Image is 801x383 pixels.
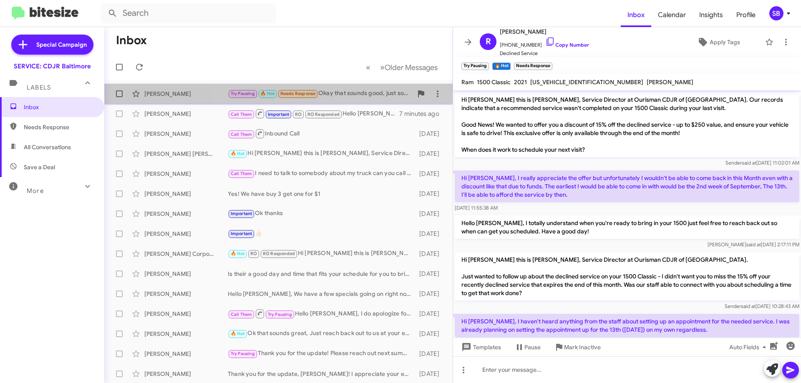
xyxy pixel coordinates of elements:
span: » [380,62,385,73]
span: 🔥 Hot [231,151,245,156]
div: [PERSON_NAME] Corporal [144,250,228,258]
span: Inbox [24,103,95,111]
span: Needs Response [280,91,316,96]
span: Older Messages [385,63,438,72]
div: Thank you for the update, [PERSON_NAME]! I appreciate your expertise in maintaining your vehicle.... [228,370,415,378]
span: said at [741,303,756,309]
span: RO [250,251,257,256]
span: 🔥 Hot [231,331,245,336]
div: [PERSON_NAME] [144,350,228,358]
div: Hi [PERSON_NAME] this is [PERSON_NAME], Service Director at Ourisman CDJR of [GEOGRAPHIC_DATA]. J... [228,249,415,258]
span: Templates [460,340,501,355]
span: R [486,35,491,48]
div: Hello [PERSON_NAME] , I will have a advisor call you asap [228,108,399,119]
a: Profile [730,3,762,27]
div: 7 minutes ago [399,110,446,118]
span: Try Pausing [268,312,292,317]
input: Search [101,3,276,23]
span: RO [295,112,302,117]
span: Call Them [231,132,252,137]
div: [PERSON_NAME] [144,270,228,278]
div: Hello [PERSON_NAME], I do apologize for the inconvenience you can reach me directly at [PHONE_NUM... [228,308,415,319]
div: [PERSON_NAME] [144,130,228,138]
div: [DATE] [415,250,446,258]
div: [DATE] [415,190,446,198]
div: I need to talk to somebody about my truck can you call me back [228,169,415,178]
a: Insights [693,3,730,27]
div: [PERSON_NAME] [144,210,228,218]
span: Labels [27,84,51,91]
span: [PERSON_NAME] [DATE] 2:17:11 PM [708,241,799,248]
small: Try Pausing [461,63,489,70]
span: Apply Tags [710,35,740,50]
button: Previous [361,59,375,76]
div: [DATE] [415,370,446,378]
p: Hi [PERSON_NAME] this is [PERSON_NAME], Service Director at Ourisman CDJR of [GEOGRAPHIC_DATA]. O... [455,92,799,157]
div: [PERSON_NAME] [144,310,228,318]
span: Mark Inactive [564,340,601,355]
button: Next [375,59,443,76]
div: Ok that sounds great, Just reach back out to us at your earliest convivence after you discuss thi... [228,329,415,338]
div: [PERSON_NAME] [144,170,228,178]
a: Copy Number [545,42,589,48]
a: Inbox [621,3,651,27]
span: 1500 Classic [477,78,511,86]
div: SERVICE: CDJR Baltimore [14,62,91,70]
div: Hello [PERSON_NAME], We have a few specials going on right now on the official Mopar website, You... [228,290,415,298]
p: Hi [PERSON_NAME], I really appreciate the offer but unfortunately I wouldn't be able to come back... [455,170,799,202]
span: RO Responded [307,112,340,117]
div: [PERSON_NAME] [PERSON_NAME] [144,150,228,158]
div: Okay that sounds good, just so you know just for [DATE] I won't be available for about 2 hours wh... [228,89,413,98]
div: Ok thanks [228,209,415,218]
h1: Inbox [116,34,147,47]
small: 🔥 Hot [492,63,510,70]
span: Call Them [231,312,252,317]
span: Important [231,231,252,236]
a: Calendar [651,3,693,27]
div: [PERSON_NAME] [144,90,228,98]
a: Special Campaign [11,35,93,55]
span: Try Pausing [231,351,255,356]
div: Hi [PERSON_NAME] this is [PERSON_NAME], Service Director at Ourisman CDJR of [GEOGRAPHIC_DATA]. J... [228,149,415,158]
div: Yes! We have buy 3 get one for $1 [228,190,415,198]
span: Sender [DATE] 10:28:43 AM [725,303,799,309]
span: Auto Fields [729,340,769,355]
span: Special Campaign [36,40,87,49]
p: Hi [PERSON_NAME] this is [PERSON_NAME], Service Director at Ourisman CDJR of [GEOGRAPHIC_DATA]. J... [455,252,799,300]
span: « [366,62,370,73]
p: Hello [PERSON_NAME], I totally understand when you're ready to bring in your 1500 just feel free ... [455,215,799,239]
span: [PERSON_NAME] [647,78,693,86]
span: said at [742,160,756,166]
span: Call Them [231,112,252,117]
div: [PERSON_NAME] [144,190,228,198]
span: Ram [461,78,474,86]
div: 👍🏻 [228,229,415,238]
small: Needs Response [514,63,552,70]
div: Inbound Call [228,128,415,139]
span: Important [268,112,290,117]
span: Needs Response [24,123,95,131]
button: Pause [508,340,547,355]
div: [PERSON_NAME] [144,290,228,298]
div: [DATE] [415,130,446,138]
div: [DATE] [415,310,446,318]
div: [PERSON_NAME] [144,330,228,338]
span: Try Pausing [231,91,255,96]
p: Hi [PERSON_NAME], I haven't heard anything from the staff about setting up an appointment for the... [455,314,799,337]
div: [DATE] [415,350,446,358]
span: 🔥 Hot [260,91,275,96]
div: [DATE] [415,270,446,278]
span: Important [231,211,252,216]
div: [DATE] [415,290,446,298]
div: [PERSON_NAME] [144,230,228,238]
div: SB [769,6,783,20]
div: [DATE] [415,150,446,158]
span: [US_VEHICLE_IDENTIFICATION_NUMBER] [530,78,643,86]
div: [DATE] [415,210,446,218]
span: Call Them [231,171,252,176]
div: [PERSON_NAME] [144,370,228,378]
span: All Conversations [24,143,71,151]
